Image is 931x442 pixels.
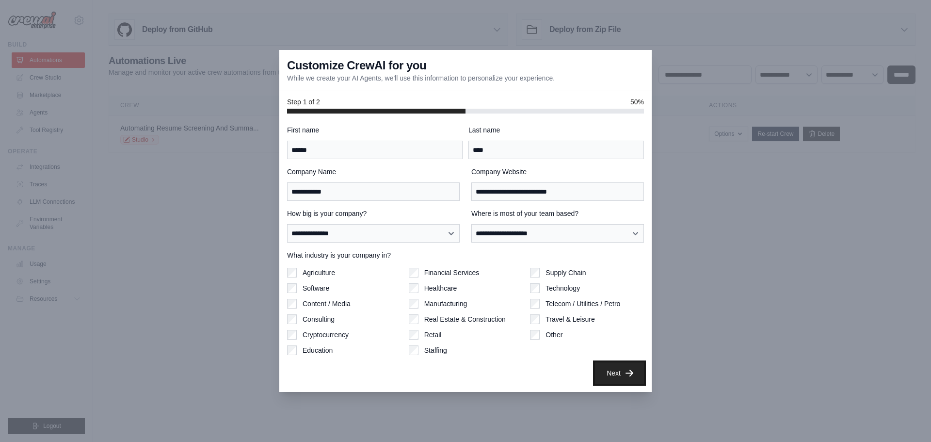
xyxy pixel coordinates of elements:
label: First name [287,125,463,135]
label: Technology [546,283,580,293]
label: Healthcare [424,283,457,293]
label: Telecom / Utilities / Petro [546,299,620,309]
label: Real Estate & Construction [424,314,506,324]
label: Staffing [424,345,447,355]
label: Company Name [287,167,460,177]
label: Other [546,330,562,340]
label: What industry is your company in? [287,250,644,260]
label: Last name [468,125,644,135]
label: Supply Chain [546,268,586,278]
span: Step 1 of 2 [287,97,320,107]
label: Education [303,345,333,355]
label: Agriculture [303,268,335,278]
h3: Customize CrewAI for you [287,58,426,73]
label: Consulting [303,314,335,324]
p: While we create your AI Agents, we'll use this information to personalize your experience. [287,73,555,83]
label: Cryptocurrency [303,330,349,340]
iframe: Chat Widget [883,395,931,442]
label: Content / Media [303,299,351,309]
label: Software [303,283,329,293]
label: Retail [424,330,442,340]
button: Next [595,362,644,384]
label: Travel & Leisure [546,314,594,324]
span: 50% [630,97,644,107]
label: Financial Services [424,268,480,278]
label: Company Website [471,167,644,177]
label: Manufacturing [424,299,467,309]
label: Where is most of your team based? [471,209,644,218]
label: How big is your company? [287,209,460,218]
